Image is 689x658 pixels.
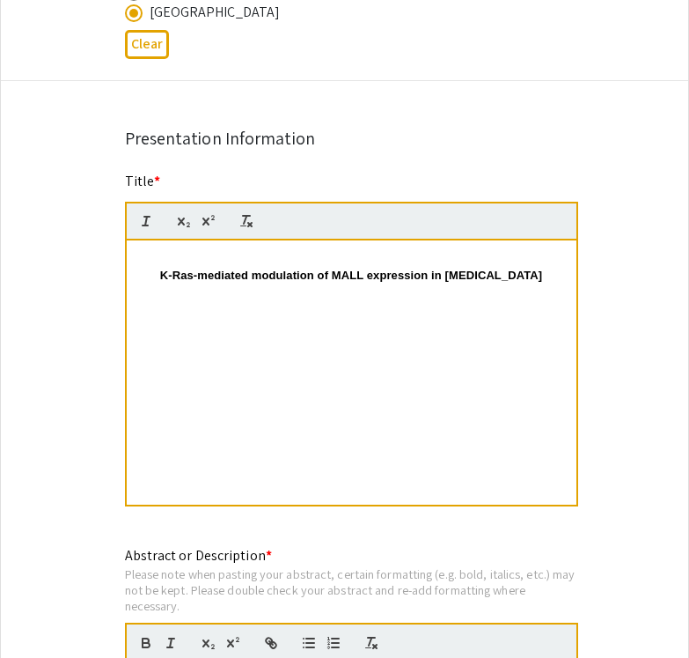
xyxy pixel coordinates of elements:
div: [GEOGRAPHIC_DATA] [150,2,281,23]
mat-label: Title [125,172,161,190]
button: Clear [125,30,169,59]
iframe: Chat [13,579,75,645]
mat-label: Abstract or Description [125,546,272,565]
div: Presentation Information [125,125,565,152]
div: Please note when pasting your abstract, certain formatting (e.g. bold, italics, etc.) may not be ... [125,566,578,613]
strong: K-Ras-mediated modulation of MALL expression in [MEDICAL_DATA] [160,269,543,282]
